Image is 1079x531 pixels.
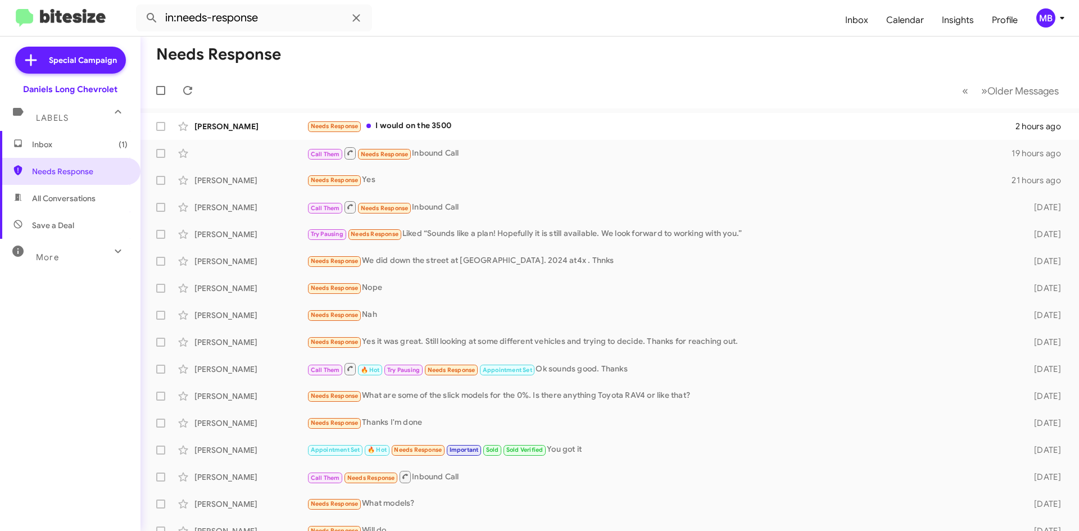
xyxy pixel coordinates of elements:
div: What are some of the slick models for the 0%. Is there anything Toyota RAV4 or like that? [307,389,1016,402]
a: Special Campaign [15,47,126,74]
span: Save a Deal [32,220,74,231]
span: Needs Response [311,338,359,346]
div: Ok sounds good. Thanks [307,362,1016,376]
span: Call Them [311,205,340,212]
span: « [962,84,968,98]
button: MB [1027,8,1067,28]
span: More [36,252,59,262]
div: Yes [307,174,1012,187]
div: [PERSON_NAME] [194,310,307,321]
span: Needs Response [311,500,359,507]
div: [DATE] [1016,471,1070,483]
span: All Conversations [32,193,96,204]
span: Needs Response [351,230,398,238]
div: [PERSON_NAME] [194,417,307,429]
div: [PERSON_NAME] [194,498,307,510]
div: [DATE] [1016,364,1070,375]
span: Needs Response [347,474,395,482]
span: Needs Response [361,151,409,158]
button: Next [974,79,1066,102]
div: [PERSON_NAME] [194,229,307,240]
div: You got it [307,443,1016,456]
div: [DATE] [1016,256,1070,267]
div: [PERSON_NAME] [194,121,307,132]
div: [DATE] [1016,337,1070,348]
div: [DATE] [1016,202,1070,213]
div: [PERSON_NAME] [194,391,307,402]
div: [DATE] [1016,391,1070,402]
span: Sold Verified [506,446,543,453]
div: What models? [307,497,1016,510]
span: Important [450,446,479,453]
div: [PERSON_NAME] [194,202,307,213]
h1: Needs Response [156,46,281,63]
div: [DATE] [1016,417,1070,429]
div: [DATE] [1016,310,1070,321]
span: (1) [119,139,128,150]
div: I would on the 3500 [307,120,1015,133]
span: Needs Response [361,205,409,212]
div: [PERSON_NAME] [194,175,307,186]
div: 19 hours ago [1012,148,1070,159]
span: Appointment Set [311,446,360,453]
div: Daniels Long Chevrolet [23,84,117,95]
span: Older Messages [987,85,1059,97]
div: [DATE] [1016,498,1070,510]
span: 🔥 Hot [361,366,380,374]
span: Special Campaign [49,55,117,66]
div: [PERSON_NAME] [194,256,307,267]
span: Needs Response [311,176,359,184]
span: Needs Response [311,419,359,426]
span: Needs Response [32,166,128,177]
button: Previous [955,79,975,102]
div: Inbound Call [307,146,1012,160]
div: [DATE] [1016,229,1070,240]
span: Needs Response [311,284,359,292]
span: Needs Response [311,392,359,400]
a: Profile [983,4,1027,37]
span: Needs Response [311,257,359,265]
span: Call Them [311,474,340,482]
nav: Page navigation example [956,79,1066,102]
span: Needs Response [394,446,442,453]
span: Try Pausing [311,230,343,238]
a: Calendar [877,4,933,37]
a: Inbox [836,4,877,37]
span: Try Pausing [387,366,420,374]
div: [PERSON_NAME] [194,364,307,375]
div: [PERSON_NAME] [194,444,307,456]
span: Call Them [311,151,340,158]
div: Inbound Call [307,470,1016,484]
div: MB [1036,8,1055,28]
div: [PERSON_NAME] [194,283,307,294]
span: Labels [36,113,69,123]
div: Yes it was great. Still looking at some different vehicles and trying to decide. Thanks for reach... [307,335,1016,348]
input: Search [136,4,372,31]
span: Needs Response [311,122,359,130]
div: Liked “Sounds like a plan! Hopefully it is still available. We look forward to working with you.” [307,228,1016,240]
span: 🔥 Hot [368,446,387,453]
span: Needs Response [428,366,475,374]
span: Call Them [311,366,340,374]
div: Thanks I'm done [307,416,1016,429]
div: [DATE] [1016,283,1070,294]
div: Nah [307,308,1016,321]
div: Inbound Call [307,200,1016,214]
span: Needs Response [311,311,359,319]
div: Nope [307,282,1016,294]
span: » [981,84,987,98]
span: Sold [486,446,499,453]
span: Inbox [32,139,128,150]
a: Insights [933,4,983,37]
div: [DATE] [1016,444,1070,456]
span: Appointment Set [483,366,532,374]
div: 2 hours ago [1015,121,1070,132]
div: We did down the street at [GEOGRAPHIC_DATA]. 2024 at4x . Thnks [307,255,1016,267]
div: 21 hours ago [1012,175,1070,186]
div: [PERSON_NAME] [194,471,307,483]
div: [PERSON_NAME] [194,337,307,348]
